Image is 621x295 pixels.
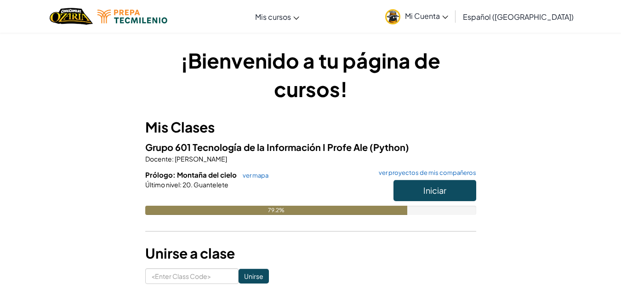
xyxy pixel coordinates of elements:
[381,2,453,31] a: Mi Cuenta
[145,170,238,179] span: Prólogo: Montaña del cielo
[174,155,227,163] span: [PERSON_NAME]
[193,180,228,189] span: Guantelete
[145,268,239,284] input: <Enter Class Code>
[255,12,291,22] span: Mis cursos
[239,269,269,283] input: Unirse
[458,4,578,29] a: Español ([GEOGRAPHIC_DATA])
[145,243,476,264] h3: Unirse a clase
[180,180,182,189] span: :
[50,7,92,26] a: Ozaria by CodeCombat logo
[97,10,167,23] img: Tecmilenio logo
[145,180,180,189] span: Último nivel
[172,155,174,163] span: :
[145,155,172,163] span: Docente
[145,46,476,103] h1: ¡Bienvenido a tu página de cursos!
[423,185,446,196] span: Iniciar
[405,11,448,21] span: Mi Cuenta
[385,9,400,24] img: avatar
[393,180,476,201] button: Iniciar
[145,117,476,138] h3: Mis Clases
[238,172,268,179] a: ver mapa
[374,170,476,176] a: ver proyectos de mis compañeros
[182,180,193,189] span: 20.
[463,12,574,22] span: Español ([GEOGRAPHIC_DATA])
[370,141,409,153] span: (Python)
[145,141,370,153] span: Grupo 601 Tecnología de la Información I Profe Ale
[145,206,407,215] div: 79.2%
[50,7,92,26] img: Home
[251,4,304,29] a: Mis cursos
